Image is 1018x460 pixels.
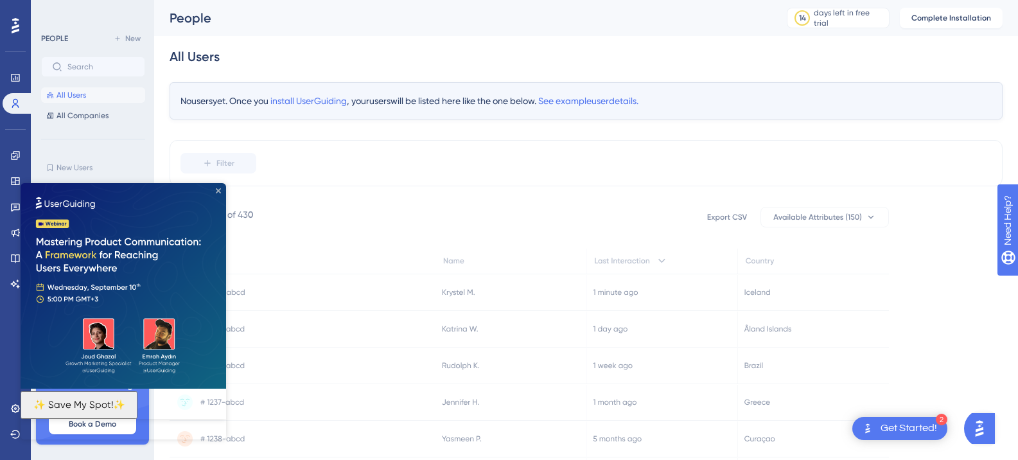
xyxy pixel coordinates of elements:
[41,160,145,175] button: New Users
[911,13,991,23] span: Complete Installation
[170,82,1003,119] div: No users yet. Once you , your users will be listed here like the one below.
[41,181,145,196] button: Weekly Active Users
[860,421,875,436] img: launcher-image-alternative-text
[57,111,109,121] span: All Companies
[538,96,638,106] span: See example user details.
[216,158,234,168] span: Filter
[881,421,937,436] div: Get Started!
[799,13,806,23] div: 14
[41,33,68,44] div: PEOPLE
[814,8,885,28] div: days left in free trial
[67,62,134,71] input: Search
[41,87,145,103] button: All Users
[41,108,145,123] button: All Companies
[30,3,80,19] span: Need Help?
[125,33,141,44] span: New
[57,163,92,173] span: New Users
[109,31,145,46] button: New
[170,48,220,66] div: All Users
[57,90,86,100] span: All Users
[195,5,200,10] div: Close Preview
[936,414,947,425] div: 2
[900,8,1003,28] button: Complete Installation
[170,9,755,27] div: People
[964,409,1003,448] iframe: UserGuiding AI Assistant Launcher
[270,96,347,106] span: install UserGuiding
[852,417,947,440] div: Open Get Started! checklist, remaining modules: 2
[180,153,256,173] button: Filter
